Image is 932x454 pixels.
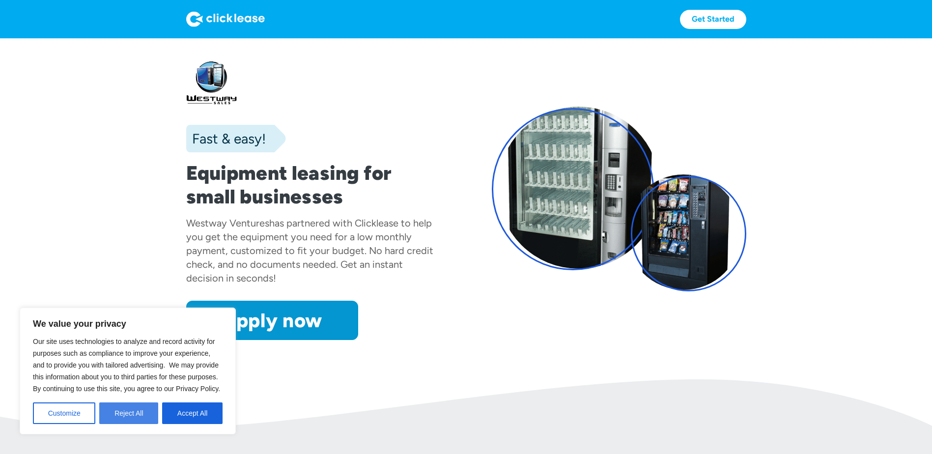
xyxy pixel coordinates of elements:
[33,338,220,393] span: Our site uses technologies to analyze and record activity for purposes such as compliance to impr...
[186,161,441,208] h1: Equipment leasing for small businesses
[186,217,269,229] div: Westway Ventures
[20,308,236,434] div: We value your privacy
[186,217,433,284] div: has partnered with Clicklease to help you get the equipment you need for a low monthly payment, c...
[33,318,223,330] p: We value your privacy
[33,402,95,424] button: Customize
[186,129,266,148] div: Fast & easy!
[99,402,158,424] button: Reject All
[186,11,265,27] img: Logo
[680,10,746,29] a: Get Started
[162,402,223,424] button: Accept All
[186,301,358,340] a: Apply now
